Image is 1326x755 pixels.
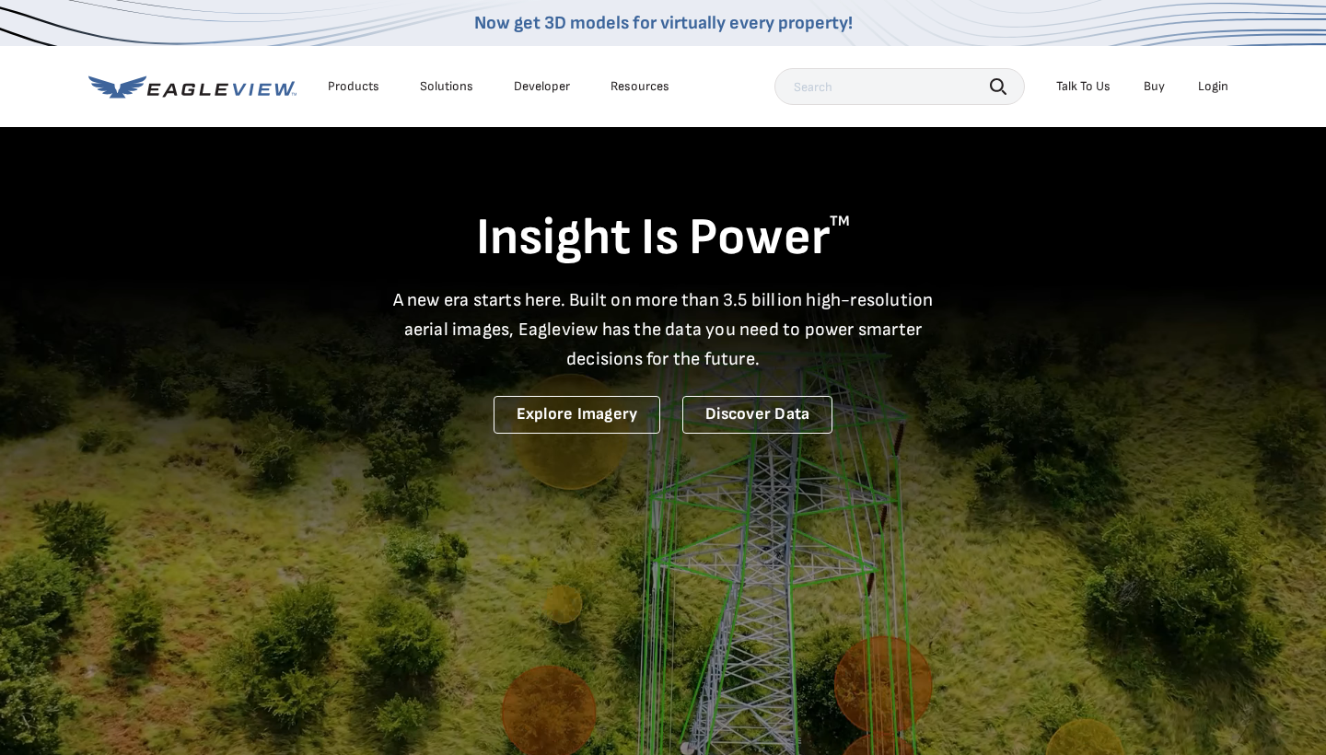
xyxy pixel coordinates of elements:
[88,206,1238,271] h1: Insight Is Power
[494,396,661,434] a: Explore Imagery
[774,68,1025,105] input: Search
[682,396,832,434] a: Discover Data
[611,78,669,95] div: Resources
[1056,78,1111,95] div: Talk To Us
[514,78,570,95] a: Developer
[474,12,853,34] a: Now get 3D models for virtually every property!
[1198,78,1228,95] div: Login
[420,78,473,95] div: Solutions
[328,78,379,95] div: Products
[1144,78,1165,95] a: Buy
[381,285,945,374] p: A new era starts here. Built on more than 3.5 billion high-resolution aerial images, Eagleview ha...
[830,213,850,230] sup: TM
